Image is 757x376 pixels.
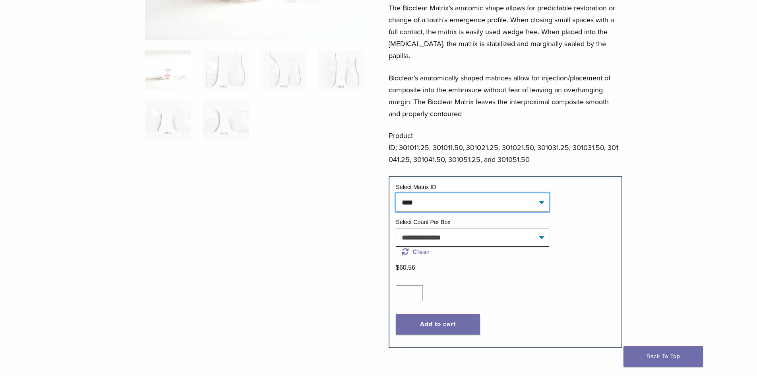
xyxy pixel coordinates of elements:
[318,50,364,90] img: Original Anterior Matrix - A Series - Image 4
[203,50,248,90] img: Original Anterior Matrix - A Series - Image 2
[145,50,191,90] img: Anterior-Original-A-Series-Matrices-324x324.jpg
[623,346,703,367] a: Back To Top
[389,2,622,62] p: The Bioclear Matrix’s anatomic shape allows for predictable restoration or change of a tooth’s em...
[396,264,415,271] bdi: 60.56
[402,248,430,256] a: Clear
[145,100,191,140] img: Original Anterior Matrix - A Series - Image 5
[396,219,451,225] label: Select Count Per Box
[396,314,480,335] button: Add to cart
[261,50,306,90] img: Original Anterior Matrix - A Series - Image 3
[203,100,248,140] img: Original Anterior Matrix - A Series - Image 6
[389,72,622,120] p: Bioclear’s anatomically shaped matrices allow for injection/placement of composite into the embra...
[389,130,622,166] p: Product ID: 301011.25, 301011.50, 301021.25, 301021.50, 301031.25, 301031.50, 301041.25, 301041.5...
[396,184,436,190] label: Select Matrix ID
[396,264,399,271] span: $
